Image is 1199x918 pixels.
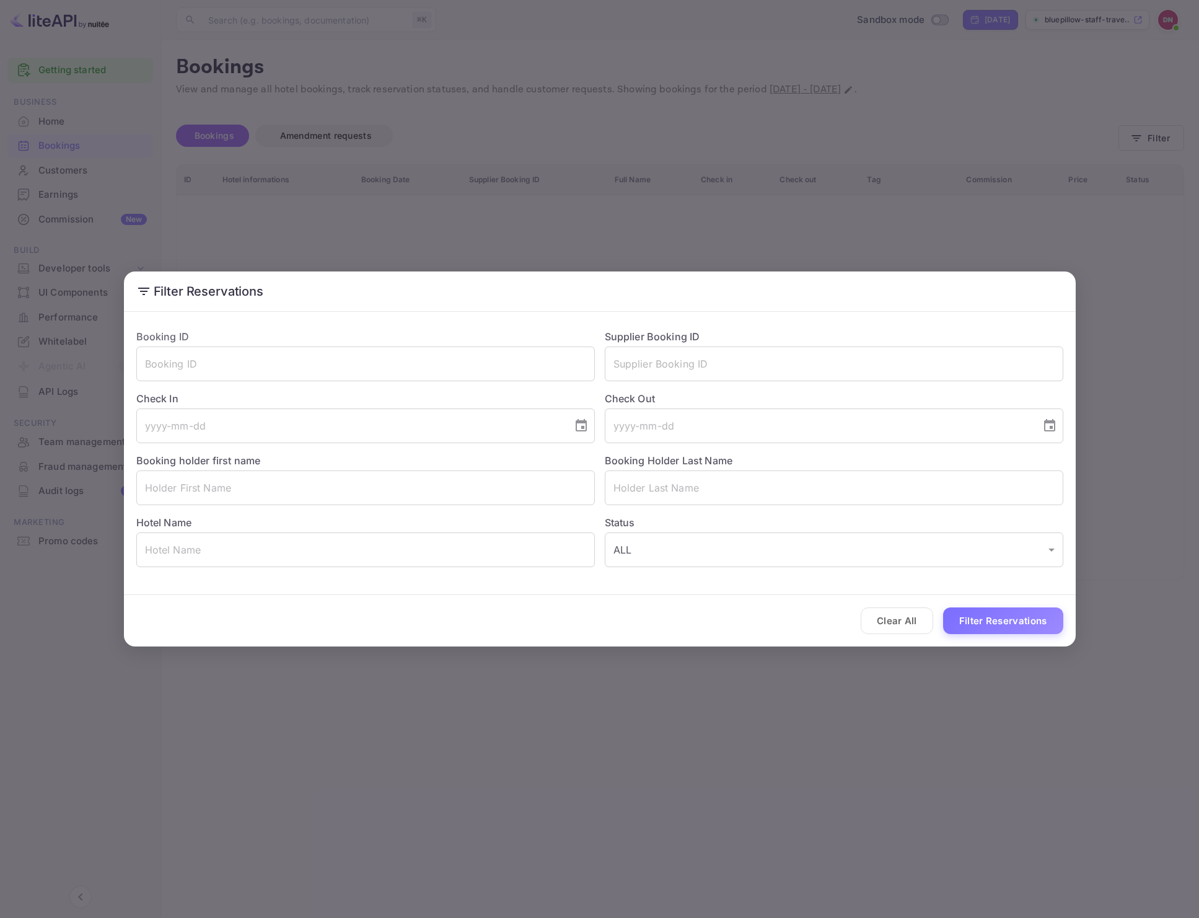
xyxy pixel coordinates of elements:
label: Booking Holder Last Name [605,454,733,467]
button: Filter Reservations [943,607,1063,634]
input: Booking ID [136,346,595,381]
label: Booking holder first name [136,454,261,467]
input: yyyy-mm-dd [605,408,1032,443]
input: Holder First Name [136,470,595,505]
label: Check Out [605,391,1063,406]
label: Check In [136,391,595,406]
button: Choose date [569,413,594,438]
label: Booking ID [136,330,190,343]
button: Choose date [1037,413,1062,438]
input: Hotel Name [136,532,595,567]
input: Supplier Booking ID [605,346,1063,381]
label: Status [605,515,1063,530]
label: Hotel Name [136,516,192,529]
input: Holder Last Name [605,470,1063,505]
label: Supplier Booking ID [605,330,700,343]
input: yyyy-mm-dd [136,408,564,443]
h2: Filter Reservations [124,271,1076,311]
button: Clear All [861,607,933,634]
div: ALL [605,532,1063,567]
